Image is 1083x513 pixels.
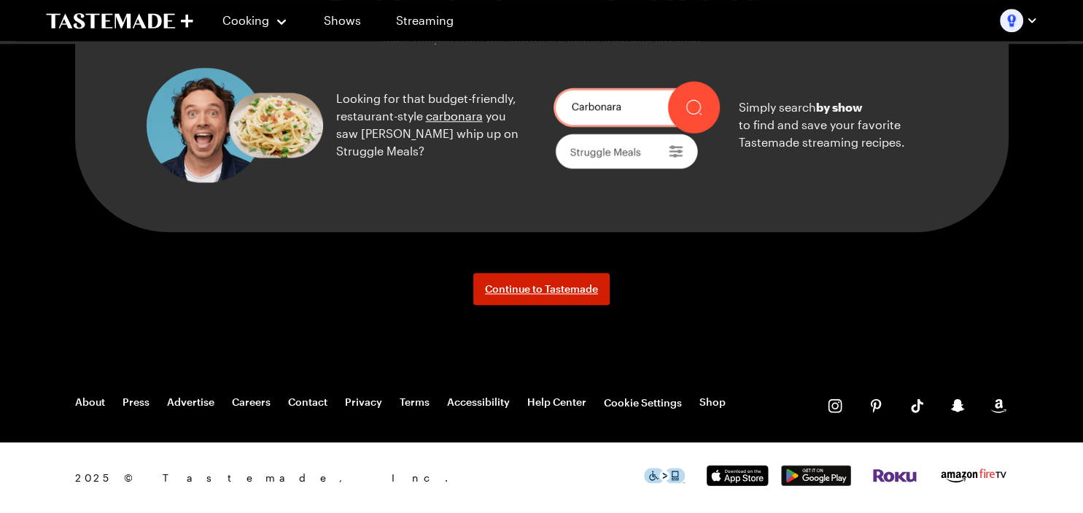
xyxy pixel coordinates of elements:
[739,99,937,151] p: Simply search to find and save your favorite Tastemade streaming recipes.
[604,396,682,410] button: Cookie Settings
[939,474,1009,487] a: Amazon Fire TV
[485,282,598,296] span: Continue to Tastemade
[939,466,1009,485] img: Amazon Fire TV
[702,465,772,486] img: App Store
[527,396,586,410] a: Help Center
[644,471,685,485] a: This icon serves as a link to download the Level Access assistive technology app for individuals ...
[167,396,214,410] a: Advertise
[288,396,327,410] a: Contact
[872,468,918,483] img: Roku
[447,396,510,410] a: Accessibility
[781,474,851,488] a: Google Play
[699,396,726,410] a: Shop
[46,12,193,29] a: To Tastemade Home Page
[702,474,772,488] a: App Store
[75,470,644,486] span: 2025 © Tastemade, Inc.
[222,13,269,27] span: Cooking
[123,396,150,410] a: Press
[781,465,851,486] img: Google Play
[1000,9,1023,32] img: Profile picture
[473,273,610,305] a: Continue to Tastemade
[400,396,430,410] a: Terms
[816,100,863,114] strong: by show
[345,396,382,410] a: Privacy
[222,3,289,38] button: Cooking
[336,90,530,160] p: Looking for that budget-friendly, restaurant-style you saw [PERSON_NAME] whip up on Struggle Meals?
[644,468,685,483] img: This icon serves as a link to download the Level Access assistive technology app for individuals ...
[1000,9,1038,32] button: Profile picture
[872,471,918,485] a: Roku
[426,109,483,123] a: carbonara
[232,396,271,410] a: Careers
[75,396,726,410] nav: Footer
[75,396,105,410] a: About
